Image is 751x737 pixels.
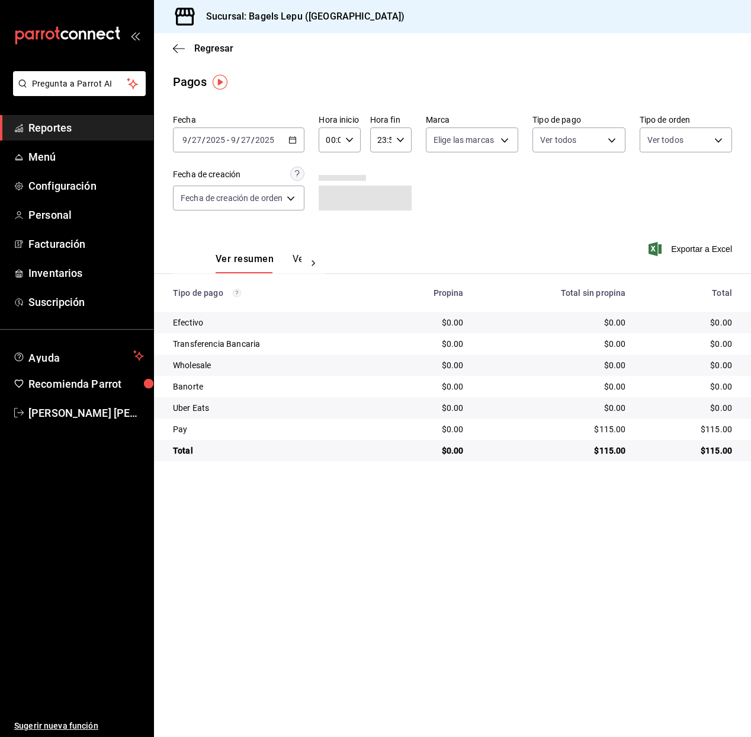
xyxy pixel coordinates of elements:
a: Pregunta a Parrot AI [8,86,146,98]
div: $115.00 [483,423,626,435]
div: $0.00 [483,317,626,328]
div: Pagos [173,73,207,91]
span: - [227,135,229,145]
div: $115.00 [644,445,732,457]
span: Ver todos [647,134,683,146]
div: $115.00 [483,445,626,457]
button: open_drawer_menu [130,31,140,40]
div: Uber Eats [173,402,368,414]
div: Tipo de pago [173,288,368,298]
div: Total sin propina [483,288,626,298]
span: / [188,135,191,145]
div: $0.00 [387,402,464,414]
div: $0.00 [644,338,732,350]
span: Sugerir nueva función [14,720,144,732]
div: $0.00 [387,338,464,350]
span: Menú [28,149,144,165]
input: -- [230,135,236,145]
div: Propina [387,288,464,298]
div: $0.00 [644,381,732,393]
div: $0.00 [644,359,732,371]
input: -- [191,135,202,145]
div: $0.00 [644,317,732,328]
div: $0.00 [387,445,464,457]
span: Suscripción [28,294,144,310]
div: Total [173,445,368,457]
div: navigation tabs [216,253,301,273]
span: / [251,135,255,145]
label: Hora inicio [319,116,360,124]
div: $0.00 [387,317,464,328]
div: $0.00 [387,359,464,371]
img: Tooltip marker [213,75,227,90]
input: -- [182,135,188,145]
button: Regresar [173,43,233,54]
button: Ver pagos [293,253,337,273]
input: ---- [206,135,226,145]
span: Facturación [28,236,144,252]
span: / [236,135,240,145]
label: Tipo de orden [640,116,732,124]
div: Wholesale [173,359,368,371]
div: Efectivo [173,317,368,328]
span: Inventarios [28,265,144,281]
div: $0.00 [644,402,732,414]
input: -- [240,135,251,145]
button: Exportar a Excel [651,242,732,256]
span: Elige las marcas [434,134,494,146]
button: Ver resumen [216,253,274,273]
div: $0.00 [387,381,464,393]
span: [PERSON_NAME] [PERSON_NAME] [28,405,144,421]
div: $0.00 [483,402,626,414]
div: Transferencia Bancaria [173,338,368,350]
div: $0.00 [387,423,464,435]
span: Pregunta a Parrot AI [32,78,127,90]
span: Personal [28,207,144,223]
div: Fecha de creación [173,168,240,181]
span: Reportes [28,120,144,136]
div: Total [644,288,732,298]
div: Pay [173,423,368,435]
span: / [202,135,206,145]
label: Fecha [173,116,304,124]
span: Regresar [194,43,233,54]
label: Tipo de pago [532,116,625,124]
svg: Los pagos realizados con Pay y otras terminales son montos brutos. [233,289,241,297]
div: $0.00 [483,381,626,393]
input: ---- [255,135,275,145]
div: Banorte [173,381,368,393]
button: Pregunta a Parrot AI [13,71,146,96]
span: Ayuda [28,349,129,363]
div: $0.00 [483,359,626,371]
span: Fecha de creación de orden [181,192,283,204]
div: $115.00 [644,423,732,435]
label: Hora fin [370,116,412,124]
div: $0.00 [483,338,626,350]
label: Marca [426,116,518,124]
span: Ver todos [540,134,576,146]
h3: Sucursal: Bagels Lepu ([GEOGRAPHIC_DATA]) [197,9,405,24]
span: Configuración [28,178,144,194]
span: Recomienda Parrot [28,376,144,392]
